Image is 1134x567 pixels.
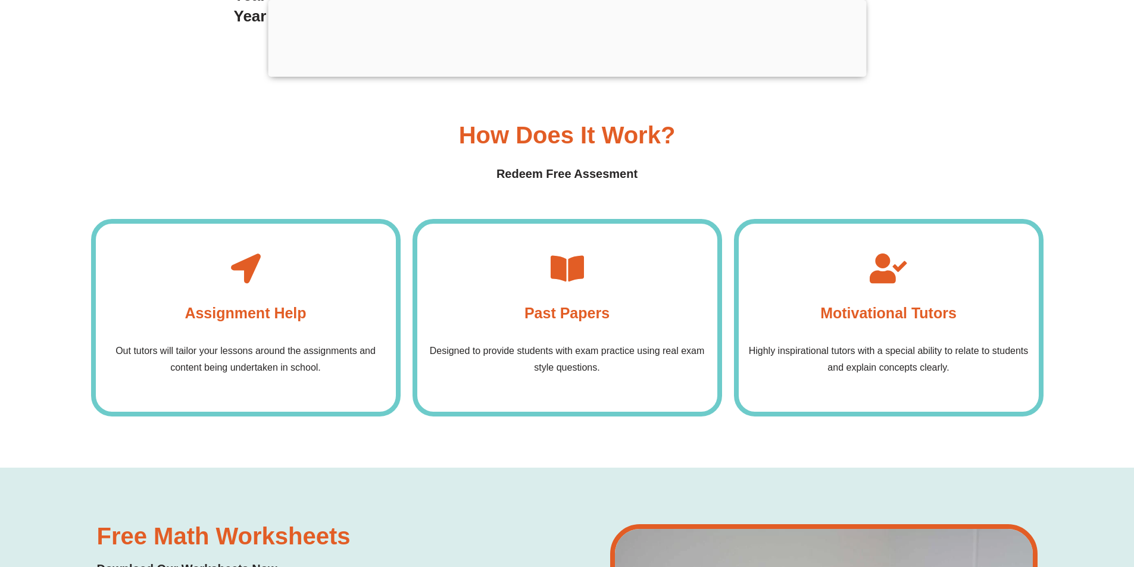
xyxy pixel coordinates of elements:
p: Designed to provide students with exam practice using real exam style questions. [423,343,711,376]
iframe: Chat Widget [936,433,1134,567]
p: Highly inspirational tutors with a special ability to relate to students and explain concepts cle... [745,343,1033,376]
h3: Free Math Worksheets [97,524,561,548]
h4: Past Papers [524,301,610,325]
p: Out tutors will tailor your lessons around the assignments and content being undertaken in school. [102,343,390,376]
h4: Assignment Help [185,301,306,325]
h3: How Does it Work? [459,123,676,147]
a: Year 9 Worksheet 9: Probability and Data Analysis [234,7,602,25]
h4: Motivational Tutors [820,301,957,325]
h4: Redeem Free Assesment [91,165,1044,183]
